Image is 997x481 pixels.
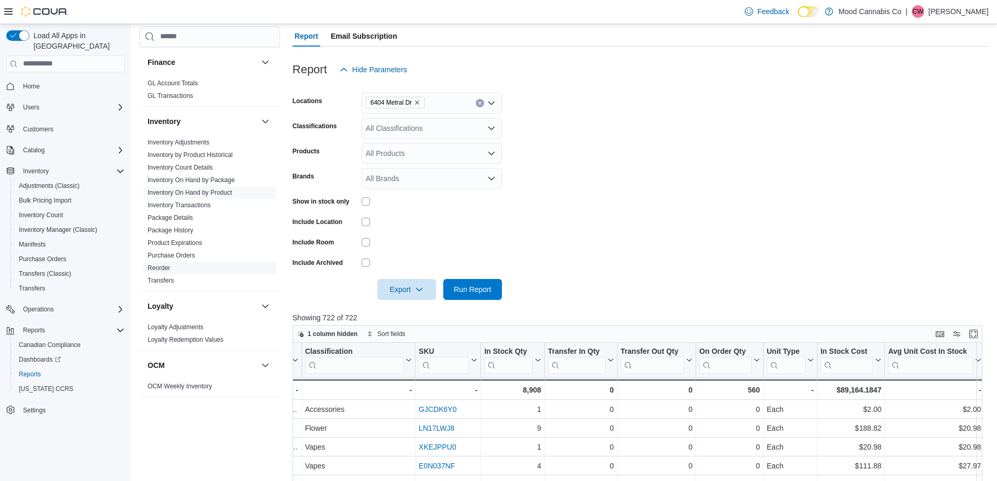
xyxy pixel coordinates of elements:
[767,384,814,396] div: -
[905,5,908,18] p: |
[148,164,213,171] a: Inventory Count Details
[888,441,981,453] div: $20.98
[15,180,84,192] a: Adjustments (Classic)
[19,165,53,177] button: Inventory
[19,404,50,417] a: Settings
[928,5,989,18] p: [PERSON_NAME]
[821,347,881,374] button: In Stock Cost
[148,151,233,159] a: Inventory by Product Historical
[741,1,793,22] a: Feedback
[148,80,198,87] a: GL Account Totals
[95,403,298,416] div: 14mm [DEMOGRAPHIC_DATA] to 14mm [DEMOGRAPHIC_DATA] Adapter
[15,253,125,265] span: Purchase Orders
[419,405,456,413] a: GJCDK6Y0
[19,284,45,293] span: Transfers
[798,6,820,17] input: Dark Mode
[548,422,614,434] div: 0
[888,347,972,374] div: Avg Unit Cost In Stock
[2,402,129,418] button: Settings
[15,223,102,236] a: Inventory Manager (Classic)
[259,56,272,69] button: Finance
[148,227,193,234] a: Package History
[621,422,692,434] div: 0
[19,80,44,93] a: Home
[148,92,193,100] span: GL Transactions
[15,339,125,351] span: Canadian Compliance
[10,178,129,193] button: Adjustments (Classic)
[443,279,502,300] button: Run Report
[305,384,411,396] div: -
[419,462,455,470] a: E0N037NF
[19,240,46,249] span: Manifests
[888,347,981,374] button: Avg Unit Cost In Stock
[15,238,50,251] a: Manifests
[148,360,165,371] h3: OCM
[548,441,614,453] div: 0
[699,441,760,453] div: 0
[293,218,342,226] label: Include Location
[19,226,97,234] span: Inventory Manager (Classic)
[484,347,533,374] div: In Stock Qty
[484,460,541,472] div: 4
[363,328,409,340] button: Sort fields
[10,222,129,237] button: Inventory Manager (Classic)
[366,97,425,108] span: 6404 Metral Dr
[487,99,496,107] button: Open list of options
[148,277,174,284] a: Transfers
[148,92,193,99] a: GL Transactions
[821,422,881,434] div: $188.82
[148,116,181,127] h3: Inventory
[10,352,129,367] a: Dashboards
[259,359,272,372] button: OCM
[967,328,980,340] button: Enter fullscreen
[305,347,403,357] div: Classification
[293,238,334,247] label: Include Room
[293,97,322,105] label: Locations
[2,302,129,317] button: Operations
[548,460,614,472] div: 0
[821,403,881,416] div: $2.00
[308,330,357,338] span: 1 column hidden
[912,5,924,18] div: Cory Waldron
[19,404,125,417] span: Settings
[29,30,125,51] span: Load All Apps in [GEOGRAPHIC_DATA]
[259,115,272,128] button: Inventory
[484,347,541,374] button: In Stock Qty
[419,424,454,432] a: LN17LWJ8
[293,122,337,130] label: Classifications
[476,99,484,107] button: Clear input
[913,5,923,18] span: CW
[487,149,496,158] button: Open list of options
[888,422,981,434] div: $20.98
[15,238,125,251] span: Manifests
[23,326,45,334] span: Reports
[757,6,789,17] span: Feedback
[19,303,58,316] button: Operations
[2,143,129,158] button: Catalog
[19,196,72,205] span: Bulk Pricing Import
[487,174,496,183] button: Open list of options
[767,347,805,374] div: Unit Type
[419,347,477,374] button: SKU
[767,422,814,434] div: Each
[10,338,129,352] button: Canadian Compliance
[95,460,298,472] div: 1964 - Harlequin 1:1 FSE Resin Vape - 1g
[95,441,298,453] div: 1964 - Comatose FSE Resin All-in-One Disposable Vape - 0.5g
[548,347,614,374] button: Transfer In Qty
[259,300,272,312] button: Loyalty
[699,347,760,374] button: On Order Qty
[838,5,901,18] p: Mood Cannabis Co
[139,321,280,350] div: Loyalty
[305,460,411,472] div: Vapes
[148,79,198,87] span: GL Account Totals
[15,209,125,221] span: Inventory Count
[934,328,946,340] button: Keyboard shortcuts
[821,384,881,396] div: $89,164.1847
[15,383,77,395] a: [US_STATE] CCRS
[148,138,209,147] span: Inventory Adjustments
[419,384,477,396] div: -
[484,403,541,416] div: 1
[484,422,541,434] div: 9
[23,82,40,91] span: Home
[798,17,798,18] span: Dark Mode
